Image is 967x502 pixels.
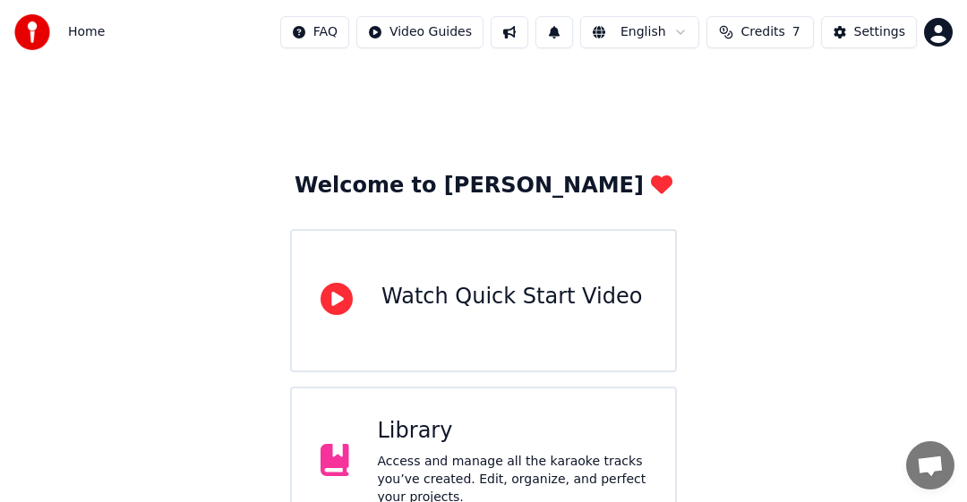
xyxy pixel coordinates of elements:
button: Video Guides [356,16,483,48]
button: Credits7 [706,16,814,48]
span: Home [68,23,105,41]
span: 7 [792,23,800,41]
nav: breadcrumb [68,23,105,41]
span: Credits [740,23,784,41]
div: Welcome to [PERSON_NAME] [295,172,672,200]
div: Open chat [906,441,954,489]
div: Settings [854,23,905,41]
button: FAQ [280,16,349,48]
button: Settings [821,16,917,48]
div: Library [378,417,647,446]
img: youka [14,14,50,50]
div: Watch Quick Start Video [381,283,642,311]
